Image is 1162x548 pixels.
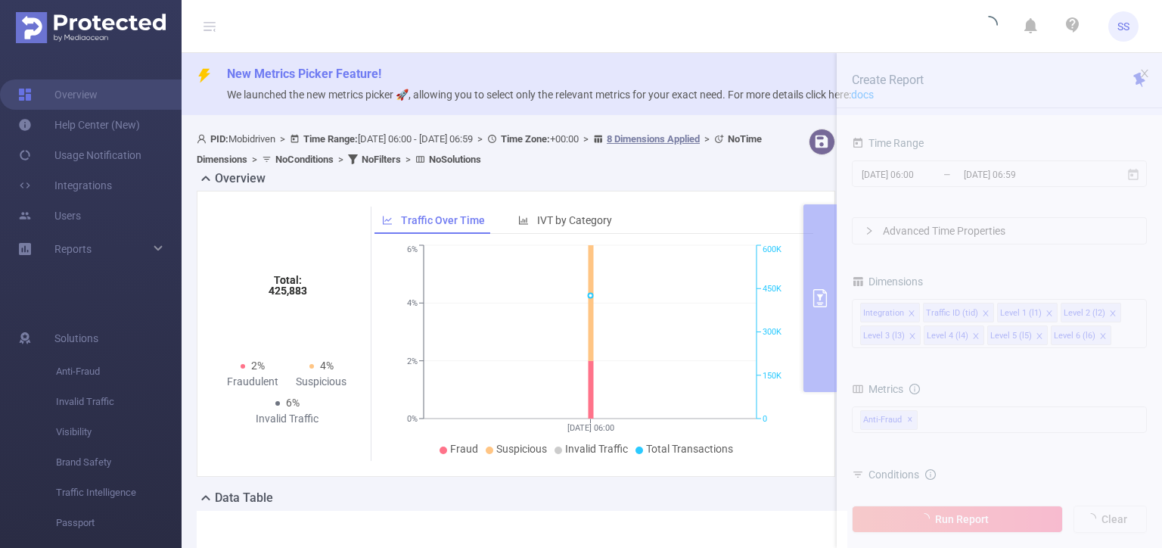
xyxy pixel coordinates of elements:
span: Fraud [450,443,478,455]
span: Traffic Intelligence [56,478,182,508]
div: Fraudulent [219,374,287,390]
i: icon: user [197,134,210,144]
span: Invalid Traffic [565,443,628,455]
span: 2% [251,360,265,372]
span: Anti-Fraud [56,357,182,387]
b: No Filters [362,154,401,165]
span: Reports [54,243,92,255]
i: icon: thunderbolt [197,68,212,83]
tspan: 300K [763,328,781,338]
tspan: 0 [763,414,767,424]
tspan: Total: [273,274,301,286]
span: Traffic Over Time [401,214,485,226]
span: > [401,154,415,165]
span: SS [1117,11,1129,42]
tspan: 600K [763,245,781,255]
a: Users [18,201,81,231]
i: icon: loading [980,16,998,37]
img: Protected Media [16,12,166,43]
tspan: [DATE] 06:00 [567,423,614,433]
span: Brand Safety [56,447,182,478]
tspan: 150K [763,371,781,381]
span: > [275,133,290,145]
b: Time Zone: [501,133,550,145]
a: Reports [54,234,92,264]
span: Passport [56,508,182,538]
b: PID: [210,133,228,145]
tspan: 450K [763,284,781,294]
span: > [579,133,593,145]
span: > [700,133,714,145]
span: Solutions [54,323,98,353]
i: icon: line-chart [382,215,393,226]
a: Help Center (New) [18,110,140,140]
span: 6% [286,397,300,409]
div: Invalid Traffic [253,411,322,427]
i: icon: close [1139,68,1150,79]
span: > [334,154,348,165]
span: > [247,154,262,165]
span: Total Transactions [646,443,733,455]
span: Mobidriven [DATE] 06:00 - [DATE] 06:59 +00:00 [197,133,762,165]
h2: Data Table [215,489,273,507]
i: icon: bar-chart [518,215,529,226]
span: Visibility [56,417,182,447]
tspan: 425,883 [268,285,306,297]
span: Suspicious [496,443,547,455]
tspan: 4% [407,298,418,308]
span: > [473,133,487,145]
span: We launched the new metrics picker 🚀, allowing you to select only the relevant metrics for your e... [227,89,874,101]
h2: Overview [215,170,266,188]
a: Integrations [18,170,112,201]
tspan: 2% [407,357,418,366]
span: Invalid Traffic [56,387,182,417]
b: Time Range: [303,133,358,145]
tspan: 6% [407,245,418,255]
b: No Solutions [429,154,481,165]
a: Overview [18,79,98,110]
span: 4% [320,360,334,372]
span: New Metrics Picker Feature! [227,67,381,81]
div: Suspicious [287,374,356,390]
u: 8 Dimensions Applied [607,133,700,145]
a: docs [851,89,874,101]
a: Usage Notification [18,140,141,170]
button: icon: close [1139,65,1150,82]
span: IVT by Category [537,214,612,226]
b: No Conditions [275,154,334,165]
tspan: 0% [407,414,418,424]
